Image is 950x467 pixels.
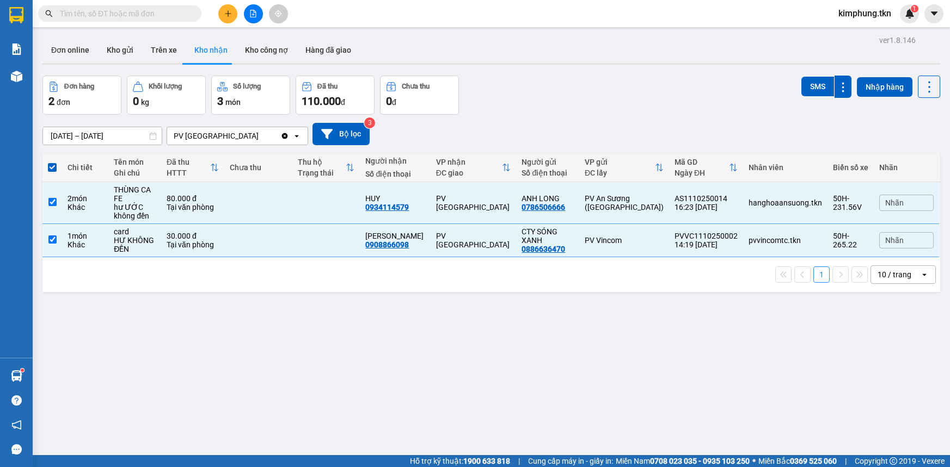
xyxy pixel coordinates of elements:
div: hư ƯỚC không đền [114,203,156,220]
div: 50H-265.22 [833,232,868,249]
div: PV Vincom [585,236,664,245]
div: PV An Sương ([GEOGRAPHIC_DATA]) [585,194,664,211]
sup: 1 [911,5,918,13]
div: 80.000 đ [167,194,219,203]
div: 0886636470 [522,245,565,253]
span: kimphung.tkn [830,7,900,20]
sup: 1 [21,369,24,372]
svg: Clear value [280,132,289,140]
div: PV [GEOGRAPHIC_DATA] [174,130,259,141]
img: solution-icon [11,43,22,55]
span: đ [392,98,396,107]
span: notification [11,420,22,430]
div: HƯ KHÔNG ĐỀN [114,236,156,253]
span: kg [141,98,149,107]
svg: open [920,270,929,279]
div: 0908866098 [365,240,409,249]
div: 30.000 đ [167,232,219,240]
div: Ngày ĐH [675,169,729,177]
div: hanghoaansuong.tkn [749,198,822,207]
div: HUY [365,194,425,203]
span: ⚪️ [752,459,756,463]
div: CTY SÓNG XANH [522,227,574,245]
span: search [45,10,53,17]
div: Tại văn phòng [167,240,219,249]
input: Tìm tên, số ĐT hoặc mã đơn [60,8,188,20]
button: Số lượng3món [211,76,290,115]
button: SMS [801,77,834,96]
span: 3 [217,95,223,108]
div: ĐC giao [436,169,502,177]
button: aim [269,4,288,23]
button: plus [218,4,237,23]
button: Đơn online [42,37,98,63]
div: Chưa thu [230,163,287,172]
button: Kho nhận [186,37,236,63]
img: icon-new-feature [905,9,915,18]
button: Nhập hàng [857,77,912,97]
div: Nhân viên [749,163,822,172]
button: 1 [813,266,830,283]
button: file-add [244,4,263,23]
div: Đã thu [317,83,338,90]
span: Miền Bắc [758,455,837,467]
div: 50H-231.56V [833,194,868,211]
svg: open [292,132,301,140]
div: Chi tiết [68,163,103,172]
div: Nhãn [879,163,934,172]
div: Số điện thoại [522,169,574,177]
button: Trên xe [142,37,186,63]
div: THÙNG CA FE [114,185,156,203]
button: Bộ lọc [312,123,370,145]
span: Hỗ trợ kỹ thuật: [410,455,510,467]
div: Ghi chú [114,169,156,177]
div: Đã thu [167,158,210,166]
img: logo-vxr [9,7,23,23]
div: ĐC lấy [585,169,655,177]
span: 1 [912,5,916,13]
span: copyright [890,457,897,465]
div: Thu hộ [298,158,346,166]
div: VP gửi [585,158,655,166]
div: PVVC1110250002 [675,232,738,240]
div: Đơn hàng [64,83,94,90]
span: plus [224,10,232,17]
div: Khác [68,240,103,249]
button: Khối lượng0kg [127,76,206,115]
span: đơn [57,98,70,107]
th: Toggle SortBy [669,153,743,182]
div: ANH LONG [522,194,574,203]
div: Số điện thoại [365,170,425,178]
button: Kho gửi [98,37,142,63]
div: ANH BẢO [365,232,425,240]
span: món [225,98,241,107]
div: Số lượng [233,83,261,90]
input: Selected PV Phước Đông. [260,130,261,141]
strong: 0708 023 035 - 0935 103 250 [650,457,750,465]
div: HTTT [167,169,210,177]
button: Đã thu110.000đ [296,76,375,115]
button: Đơn hàng2đơn [42,76,121,115]
span: message [11,444,22,454]
button: caret-down [924,4,943,23]
div: pvvincomtc.tkn [749,236,822,245]
input: Select a date range. [43,127,162,145]
span: caret-down [929,9,939,18]
th: Toggle SortBy [292,153,360,182]
div: Chưa thu [402,83,430,90]
span: Nhãn [885,236,904,245]
div: AS1110250014 [675,194,738,203]
div: Trạng thái [298,169,346,177]
div: 2 món [68,194,103,203]
div: Người nhận [365,157,425,165]
div: Biển số xe [833,163,868,172]
div: PV [GEOGRAPHIC_DATA] [436,194,511,211]
button: Kho công nợ [236,37,297,63]
div: 1 món [68,232,103,240]
div: Khác [68,203,103,211]
th: Toggle SortBy [579,153,669,182]
span: Miền Nam [616,455,750,467]
span: 2 [48,95,54,108]
span: | [845,455,847,467]
span: file-add [249,10,257,17]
